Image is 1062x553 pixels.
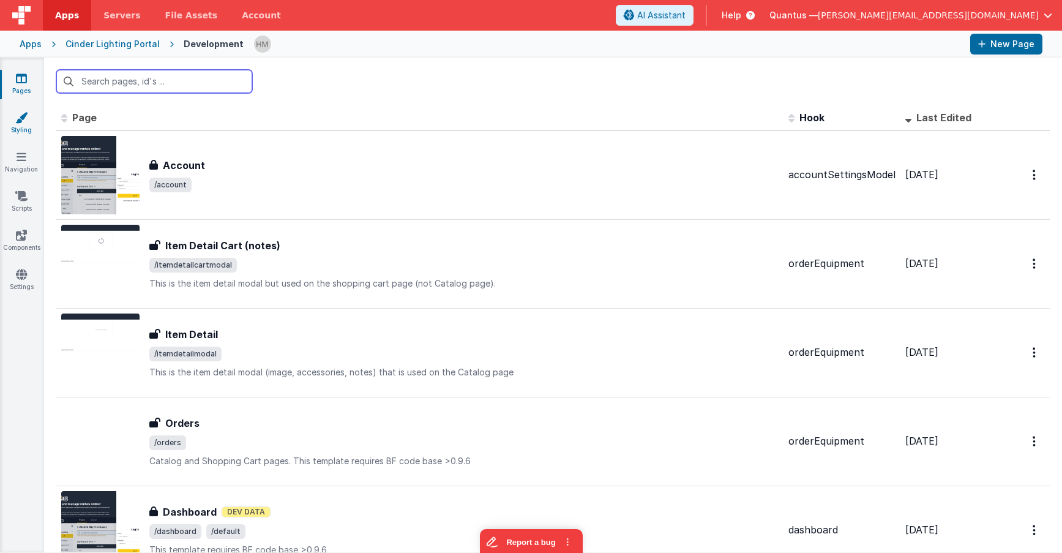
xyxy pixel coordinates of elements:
[206,524,245,539] span: /default
[637,9,686,21] span: AI Assistant
[1025,340,1045,365] button: Options
[165,327,218,342] h3: Item Detail
[55,9,79,21] span: Apps
[788,168,896,182] div: accountSettingsModel
[818,9,1039,21] span: [PERSON_NAME][EMAIL_ADDRESS][DOMAIN_NAME]
[769,9,1052,21] button: Quantus — [PERSON_NAME][EMAIL_ADDRESS][DOMAIN_NAME]
[149,277,779,290] p: This is the item detail modal but used on the shopping cart page (not Catalog page).
[103,9,140,21] span: Servers
[799,111,825,124] span: Hook
[1025,429,1045,454] button: Options
[905,524,938,536] span: [DATE]
[905,346,938,358] span: [DATE]
[916,111,971,124] span: Last Edited
[616,5,694,26] button: AI Assistant
[165,9,218,21] span: File Assets
[905,435,938,447] span: [DATE]
[788,345,896,359] div: orderEquipment
[788,434,896,448] div: orderEquipment
[149,347,222,361] span: /itemdetailmodal
[20,38,42,50] div: Apps
[149,455,779,467] p: Catalog and Shopping Cart pages. This template requires BF code base >0.9.6
[970,34,1042,55] button: New Page
[72,111,97,124] span: Page
[722,9,741,21] span: Help
[905,257,938,269] span: [DATE]
[184,38,244,50] div: Development
[165,416,200,431] h3: Orders
[165,238,280,253] h3: Item Detail Cart (notes)
[65,38,160,50] div: Cinder Lighting Portal
[1025,162,1045,187] button: Options
[163,505,217,519] h3: Dashboard
[222,506,271,517] span: Dev Data
[149,435,186,450] span: /orders
[56,70,252,93] input: Search pages, id's ...
[149,524,201,539] span: /dashboard
[149,258,237,273] span: /itemdetailcartmodal
[905,168,938,181] span: [DATE]
[788,257,896,271] div: orderEquipment
[769,9,818,21] span: Quantus —
[1025,251,1045,276] button: Options
[788,523,896,537] div: dashboard
[1025,517,1045,543] button: Options
[149,366,779,378] p: This is the item detail modal (image, accessories, notes) that is used on the Catalog page
[149,178,192,192] span: /account
[254,36,271,53] img: 1b65a3e5e498230d1b9478315fee565b
[163,158,205,173] h3: Account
